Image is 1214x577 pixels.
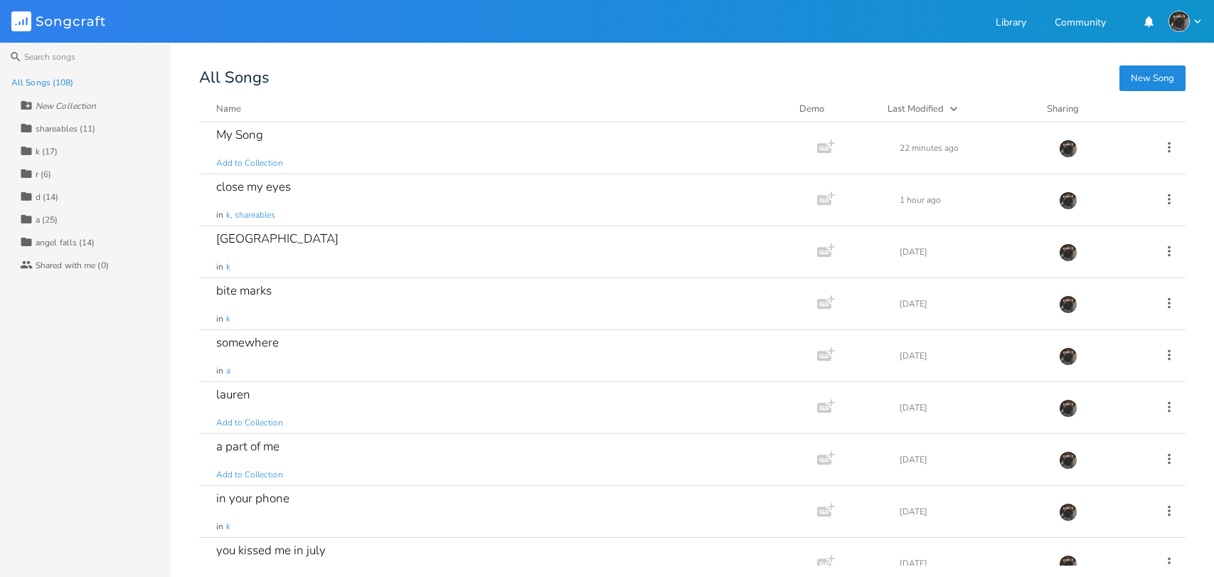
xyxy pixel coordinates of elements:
div: All Songs (108) [11,78,74,87]
div: [DATE] [900,351,1042,360]
img: August Tyler Gallant [1059,191,1077,210]
img: August Tyler Gallant [1059,295,1077,314]
div: [DATE] [900,559,1042,568]
a: Community [1055,18,1106,30]
div: k (17) [36,147,58,156]
img: August Tyler Gallant [1059,243,1077,262]
div: a part of me [216,440,279,452]
div: d (14) [36,193,59,201]
img: August Tyler Gallant [1059,347,1077,366]
span: in [216,261,223,273]
span: k [226,521,230,533]
img: August Tyler Gallant [1059,503,1077,522]
div: [GEOGRAPHIC_DATA] [216,233,339,245]
div: Sharing [1047,102,1132,116]
div: 1 hour ago [900,196,1042,204]
a: Library [996,18,1026,30]
div: Name [216,102,241,115]
span: Add to Collection [216,469,283,481]
img: August Tyler Gallant [1168,11,1190,32]
div: [DATE] [900,300,1042,308]
button: Name [216,102,782,116]
div: lauren [216,388,250,401]
img: August Tyler Gallant [1059,451,1077,470]
div: Shared with me (0) [36,261,109,270]
button: Last Modified [888,102,1030,116]
div: angel falls (14) [36,238,95,247]
span: in [216,313,223,325]
div: a (25) [36,216,58,224]
span: k [226,313,230,325]
span: Add to Collection [216,157,283,169]
div: [DATE] [900,455,1042,464]
div: Demo [799,102,870,116]
div: My Song [216,129,263,141]
span: a [226,365,230,377]
div: [DATE] [900,248,1042,256]
div: All Songs [199,71,1186,85]
div: you kissed me in july [216,544,326,556]
div: shareables (11) [36,125,96,133]
span: in [216,521,223,533]
div: 22 minutes ago [900,144,1042,152]
span: k [226,261,230,273]
span: in [216,365,223,377]
div: Last Modified [888,102,944,115]
span: Add to Collection [216,417,283,429]
img: August Tyler Gallant [1059,399,1077,418]
div: bite marks [216,285,272,297]
div: [DATE] [900,403,1042,412]
span: in [216,209,223,221]
div: somewhere [216,337,279,349]
span: k, shareables [226,209,275,221]
img: August Tyler Gallant [1059,139,1077,158]
div: [DATE] [900,507,1042,516]
button: New Song [1119,65,1186,91]
div: in your phone [216,492,289,504]
img: August Tyler Gallant [1059,555,1077,573]
div: r (6) [36,170,52,179]
div: New Collection [36,102,96,110]
div: close my eyes [216,181,291,193]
